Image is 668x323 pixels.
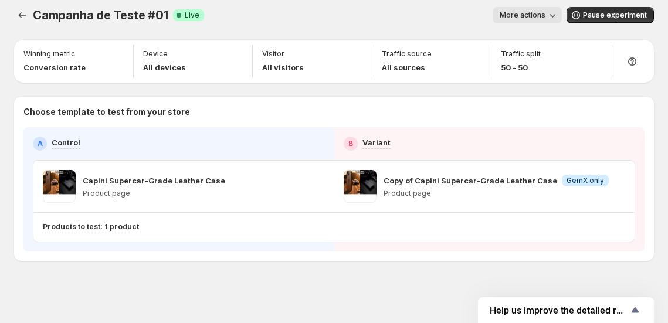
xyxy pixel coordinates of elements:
[143,62,186,73] p: All devices
[262,62,304,73] p: All visitors
[384,189,609,198] p: Product page
[344,170,377,203] img: Copy of Capini Supercar-Grade Leather Case
[567,176,604,185] span: GemX only
[43,222,139,232] p: Products to test: 1 product
[501,49,541,59] p: Traffic split
[490,305,628,316] span: Help us improve the detailed report for A/B campaigns
[384,175,557,186] p: Copy of Capini Supercar-Grade Leather Case
[33,8,168,22] span: Campanha de Teste #01
[83,175,225,186] p: Capini Supercar-Grade Leather Case
[501,62,541,73] p: 50 - 50
[362,137,391,148] p: Variant
[83,189,225,198] p: Product page
[262,49,284,59] p: Visitor
[143,49,168,59] p: Device
[500,11,545,20] span: More actions
[493,7,562,23] button: More actions
[583,11,647,20] span: Pause experiment
[185,11,199,20] span: Live
[23,62,86,73] p: Conversion rate
[23,49,75,59] p: Winning metric
[38,139,43,148] h2: A
[382,62,432,73] p: All sources
[490,303,642,317] button: Show survey - Help us improve the detailed report for A/B campaigns
[348,139,353,148] h2: B
[23,106,645,118] p: Choose template to test from your store
[14,7,30,23] button: Experiments
[382,49,432,59] p: Traffic source
[52,137,80,148] p: Control
[567,7,654,23] button: Pause experiment
[43,170,76,203] img: Capini Supercar-Grade Leather Case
